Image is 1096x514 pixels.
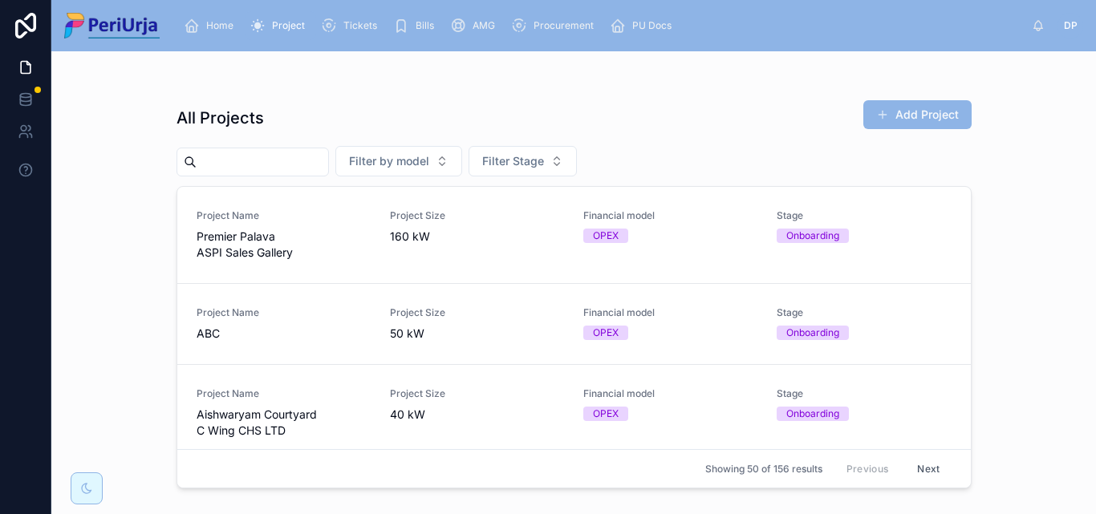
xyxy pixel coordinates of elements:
span: Aishwaryam Courtyard C Wing CHS LTD [197,407,371,439]
span: DP [1064,19,1078,32]
span: Tickets [343,19,377,32]
span: Project Size [390,209,564,222]
span: Stage [777,209,951,222]
button: Add Project [863,100,972,129]
span: 40 kW [390,407,564,423]
span: Project Name [197,306,371,319]
a: Home [179,11,245,40]
span: Premier Palava ASPI Sales Gallery [197,229,371,261]
a: PU Docs [605,11,683,40]
span: Financial model [583,209,757,222]
span: Project Name [197,209,371,222]
div: OPEX [593,326,619,340]
a: Project NameABCProject Size50 kWFinancial modelOPEXStageOnboarding [177,284,971,365]
span: Stage [777,306,951,319]
span: Filter by model [349,153,429,169]
span: Project Size [390,387,564,400]
span: Bills [416,19,434,32]
span: Filter Stage [482,153,544,169]
div: Onboarding [786,407,839,421]
span: Procurement [534,19,594,32]
span: PU Docs [632,19,672,32]
span: Showing 50 of 156 results [705,463,822,476]
span: Stage [777,387,951,400]
span: ABC [197,326,371,342]
div: scrollable content [173,8,1032,43]
a: AMG [445,11,506,40]
div: Onboarding [786,326,839,340]
span: Project [272,19,305,32]
a: Bills [388,11,445,40]
span: Financial model [583,306,757,319]
span: 50 kW [390,326,564,342]
span: Project Size [390,306,564,319]
div: OPEX [593,229,619,243]
button: Next [906,456,951,481]
a: Project NameAishwaryam Courtyard C Wing CHS LTDProject Size40 kWFinancial modelOPEXStageOnboarding [177,365,971,462]
h1: All Projects [177,107,264,129]
button: Select Button [469,146,577,176]
div: Onboarding [786,229,839,243]
a: Tickets [316,11,388,40]
a: Project NamePremier Palava ASPI Sales GalleryProject Size160 kWFinancial modelOPEXStageOnboarding [177,187,971,284]
img: App logo [64,13,160,38]
a: Project [245,11,316,40]
button: Select Button [335,146,462,176]
div: OPEX [593,407,619,421]
a: Procurement [506,11,605,40]
span: AMG [473,19,495,32]
span: Project Name [197,387,371,400]
span: Home [206,19,233,32]
span: 160 kW [390,229,564,245]
span: Financial model [583,387,757,400]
